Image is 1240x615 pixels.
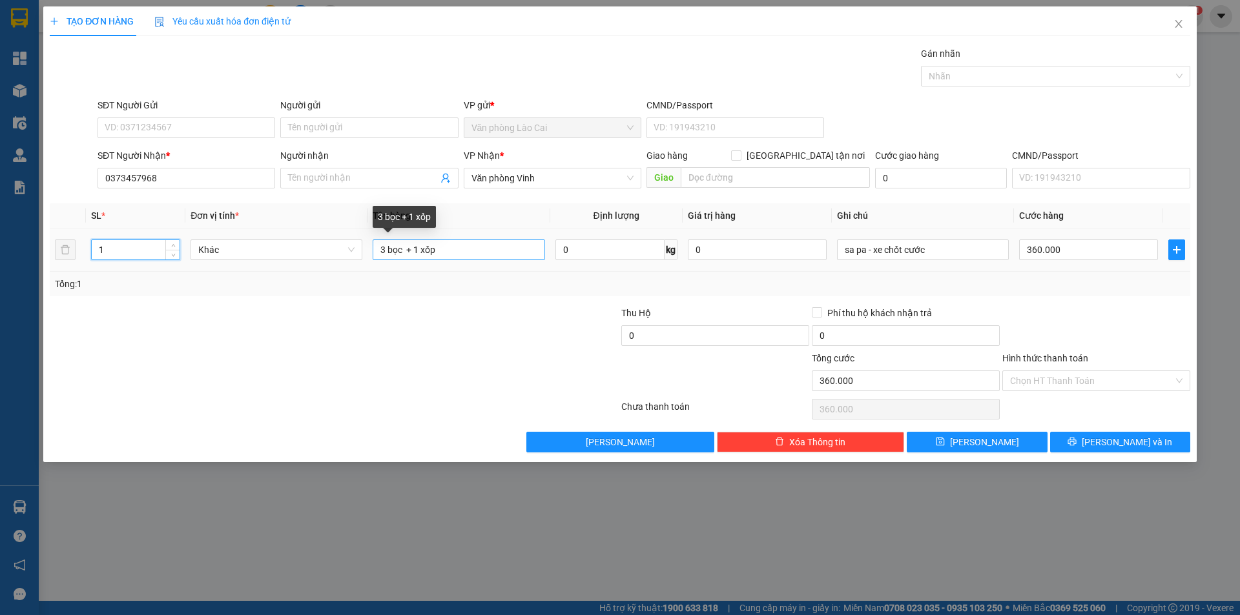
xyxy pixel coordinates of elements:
[373,206,436,228] div: 3 bọc + 1 xốp
[665,239,677,260] span: kg
[1050,432,1190,452] button: printer[PERSON_NAME] và In
[1068,437,1077,447] span: printer
[775,437,784,447] span: delete
[789,435,845,449] span: Xóa Thông tin
[280,148,458,163] div: Người nhận
[812,353,854,363] span: Tổng cước
[191,210,239,221] span: Đơn vị tính
[688,210,736,221] span: Giá trị hàng
[1161,6,1197,43] button: Close
[688,239,827,260] input: 0
[1082,435,1172,449] span: [PERSON_NAME] và In
[169,242,177,250] span: up
[681,167,870,188] input: Dọc đường
[55,277,479,291] div: Tổng: 1
[950,435,1019,449] span: [PERSON_NAME]
[91,210,101,221] span: SL
[621,308,651,318] span: Thu Hộ
[373,239,544,260] input: VD: Bàn, Ghế
[198,240,355,259] span: Khác
[646,167,681,188] span: Giao
[464,98,641,112] div: VP gửi
[1002,353,1088,363] label: Hình thức thanh toán
[594,210,639,221] span: Định lượng
[646,150,688,161] span: Giao hàng
[875,168,1007,188] input: Cước giao hàng
[1169,245,1184,255] span: plus
[1019,210,1064,221] span: Cước hàng
[646,98,824,112] div: CMND/Passport
[936,437,945,447] span: save
[1168,239,1185,260] button: plus
[741,148,870,163] span: [GEOGRAPHIC_DATA] tận nơi
[822,306,937,320] span: Phí thu hộ khách nhận trả
[165,250,180,259] span: Decrease Value
[837,239,1009,260] input: Ghi Chú
[526,432,714,452] button: [PERSON_NAME]
[50,16,134,26] span: TẠO ĐƠN HÀNG
[154,16,291,26] span: Yêu cầu xuất hóa đơn điện tử
[98,148,275,163] div: SĐT Người Nhận
[620,399,811,422] div: Chưa thanh toán
[464,150,500,161] span: VP Nhận
[165,240,180,250] span: Increase Value
[875,150,939,161] label: Cước giao hàng
[471,118,634,137] span: Văn phòng Lào Cai
[55,239,76,260] button: delete
[169,251,177,259] span: down
[921,48,960,59] label: Gán nhãn
[471,168,634,188] span: Văn phòng Vinh
[1012,148,1190,163] div: CMND/Passport
[154,17,165,27] img: icon
[717,432,905,452] button: deleteXóa Thông tin
[440,173,451,183] span: user-add
[98,98,275,112] div: SĐT Người Gửi
[280,98,458,112] div: Người gửi
[907,432,1047,452] button: save[PERSON_NAME]
[832,203,1014,228] th: Ghi chú
[1173,19,1184,29] span: close
[50,17,59,26] span: plus
[586,435,655,449] span: [PERSON_NAME]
